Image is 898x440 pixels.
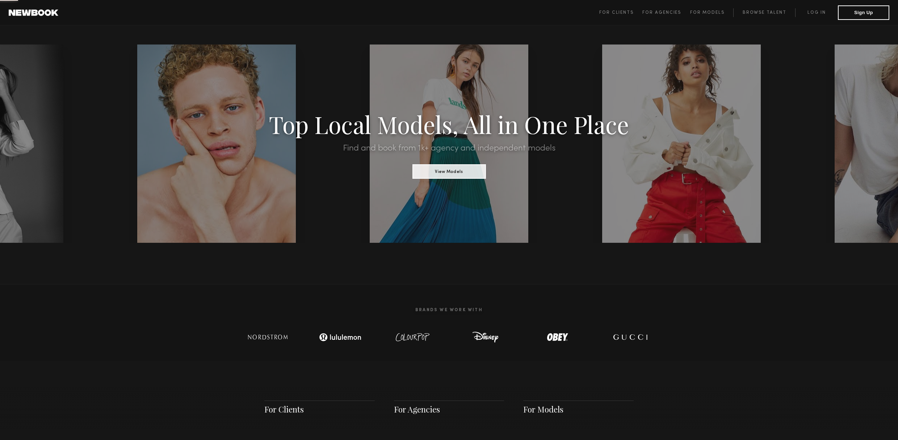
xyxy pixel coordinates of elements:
button: Sign Up [838,5,889,20]
a: For Clients [264,404,304,415]
a: For Models [690,8,734,17]
a: For Models [523,404,563,415]
h2: Find and book from 1k+ agency and independent models [67,144,831,153]
a: Log in [795,8,838,17]
span: For Models [690,10,725,15]
h1: Top Local Models, All in One Place [67,113,831,135]
span: For Clients [599,10,634,15]
a: For Agencies [394,404,440,415]
img: logo-gucci.svg [607,330,654,344]
img: logo-obey.svg [534,330,581,344]
h2: Brands We Work With [232,299,666,321]
img: logo-colour-pop.svg [389,330,436,344]
img: logo-lulu.svg [315,330,366,344]
span: For Agencies [642,10,681,15]
a: View Models [412,167,486,175]
a: For Agencies [642,8,690,17]
a: Browse Talent [733,8,795,17]
img: logo-disney.svg [462,330,509,344]
button: View Models [412,164,486,179]
a: For Clients [599,8,642,17]
img: logo-nordstrom.svg [243,330,293,344]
